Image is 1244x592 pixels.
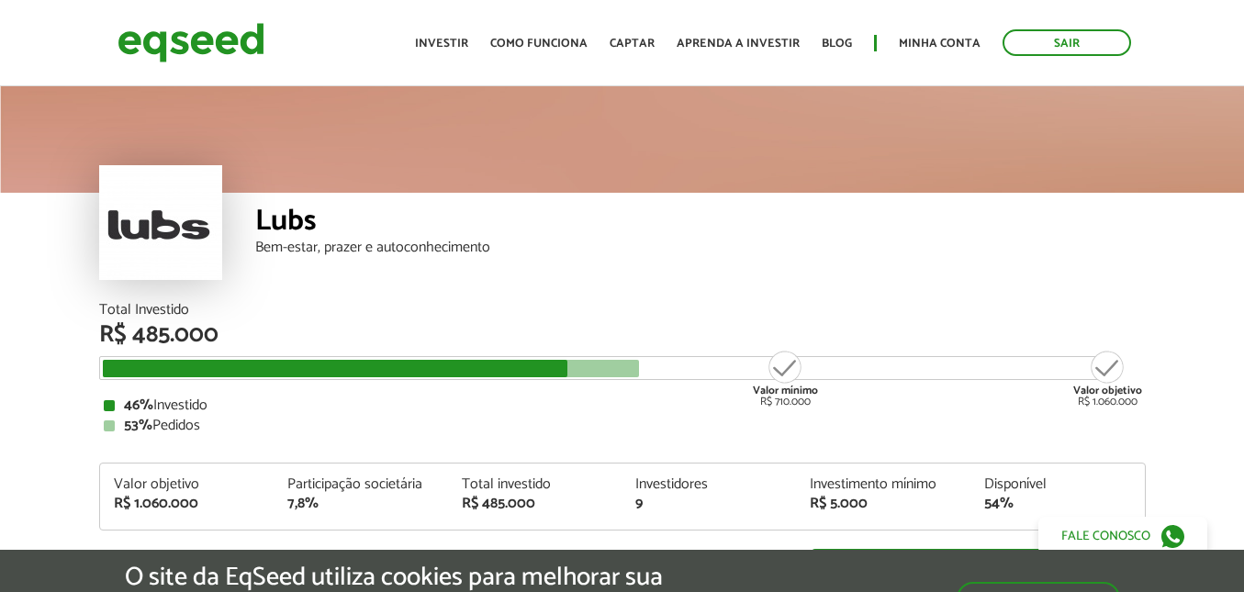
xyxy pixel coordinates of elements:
[255,240,1146,255] div: Bem-estar, prazer e autoconhecimento
[490,38,588,50] a: Como funciona
[810,477,957,492] div: Investimento mínimo
[124,393,153,418] strong: 46%
[462,477,609,492] div: Total investido
[810,497,957,511] div: R$ 5.000
[677,38,800,50] a: Aprenda a investir
[984,477,1131,492] div: Disponível
[287,497,434,511] div: 7,8%
[255,207,1146,240] div: Lubs
[118,18,264,67] img: EqSeed
[1073,349,1142,408] div: R$ 1.060.000
[1073,382,1142,399] strong: Valor objetivo
[1003,29,1131,56] a: Sair
[124,413,152,438] strong: 53%
[753,382,818,399] strong: Valor mínimo
[610,38,655,50] a: Captar
[114,477,261,492] div: Valor objetivo
[751,349,820,408] div: R$ 710.000
[462,497,609,511] div: R$ 485.000
[635,497,782,511] div: 9
[635,477,782,492] div: Investidores
[104,398,1141,413] div: Investido
[984,497,1131,511] div: 54%
[899,38,981,50] a: Minha conta
[104,419,1141,433] div: Pedidos
[415,38,468,50] a: Investir
[287,477,434,492] div: Participação societária
[822,38,852,50] a: Blog
[99,303,1146,318] div: Total Investido
[99,323,1146,347] div: R$ 485.000
[114,497,261,511] div: R$ 1.060.000
[1038,517,1207,555] a: Fale conosco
